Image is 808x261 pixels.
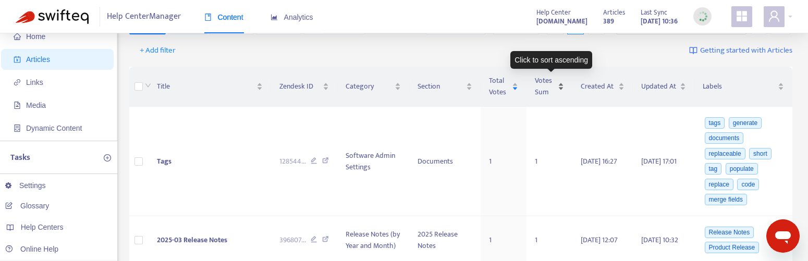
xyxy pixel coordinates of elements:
span: short [749,148,772,159]
span: Dynamic Content [26,124,82,132]
span: tag [705,163,722,175]
span: documents [705,132,744,144]
span: Zendesk ID [279,81,321,92]
span: [DATE] 17:01 [641,155,677,167]
a: Glossary [5,202,49,210]
span: down [145,82,151,89]
span: tags [705,117,725,129]
span: Last Sync [641,7,667,18]
span: Help Center Manager [107,7,181,27]
span: 396807 ... [279,234,306,246]
span: [DATE] 10:32 [641,234,678,246]
span: Created At [581,81,616,92]
span: [DATE] 16:27 [581,155,617,167]
th: Category [337,67,409,107]
th: Title [149,67,271,107]
span: Labels [703,81,776,92]
span: Help Centers [21,223,64,231]
td: Documents [409,107,481,216]
span: populate [726,163,758,175]
td: 1 [527,107,572,216]
span: Category [346,81,393,92]
span: Analytics [271,13,313,21]
td: Software Admin Settings [337,107,409,216]
a: Online Help [5,245,58,253]
span: replaceable [705,148,745,159]
a: Getting started with Articles [689,42,792,59]
span: Release Notes [705,227,754,238]
span: Links [26,78,43,86]
strong: 389 [603,16,614,27]
span: Updated At [641,81,678,92]
span: generate [729,117,762,129]
span: merge fields [705,194,747,205]
img: sync_loading.0b5143dde30e3a21642e.gif [696,10,709,23]
span: Home [26,32,45,41]
th: Created At [572,67,632,107]
span: appstore [736,10,748,22]
span: 2025-03 Release Notes [157,234,227,246]
th: Section [409,67,481,107]
span: Articles [603,7,625,18]
span: Media [26,101,46,109]
span: Getting started with Articles [700,45,792,57]
img: image-link [689,46,697,55]
th: Updated At [633,67,694,107]
span: replace [705,179,733,190]
strong: [DOMAIN_NAME] [536,16,587,27]
img: Swifteq [16,9,89,24]
span: Product Release [705,242,760,253]
div: Click to sort ascending [510,51,592,69]
span: file-image [14,102,21,109]
iframe: Button to launch messaging window [766,219,800,253]
span: Content [204,13,243,21]
p: Tasks [10,152,30,164]
span: Articles [26,55,50,64]
span: [DATE] 12:07 [581,234,618,246]
span: Tags [157,155,172,167]
span: area-chart [271,14,278,21]
span: Votes Sum [535,75,556,98]
span: user [768,10,780,22]
span: container [14,125,21,132]
span: Section [418,81,464,92]
span: plus-circle [104,154,111,161]
span: account-book [14,56,21,63]
span: home [14,33,21,40]
span: Help Center [536,7,571,18]
span: Title [157,81,254,92]
span: 128544 ... [279,156,306,167]
span: code [737,179,759,190]
a: Settings [5,181,46,190]
th: Labels [694,67,792,107]
th: Votes Sum [527,67,572,107]
button: + Add filter [132,42,183,59]
span: link [14,79,21,86]
td: 1 [481,107,527,216]
a: [DOMAIN_NAME] [536,15,587,27]
span: book [204,14,212,21]
th: Zendesk ID [271,67,337,107]
span: Total Votes [489,75,510,98]
strong: [DATE] 10:36 [641,16,678,27]
span: + Add filter [140,44,176,57]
